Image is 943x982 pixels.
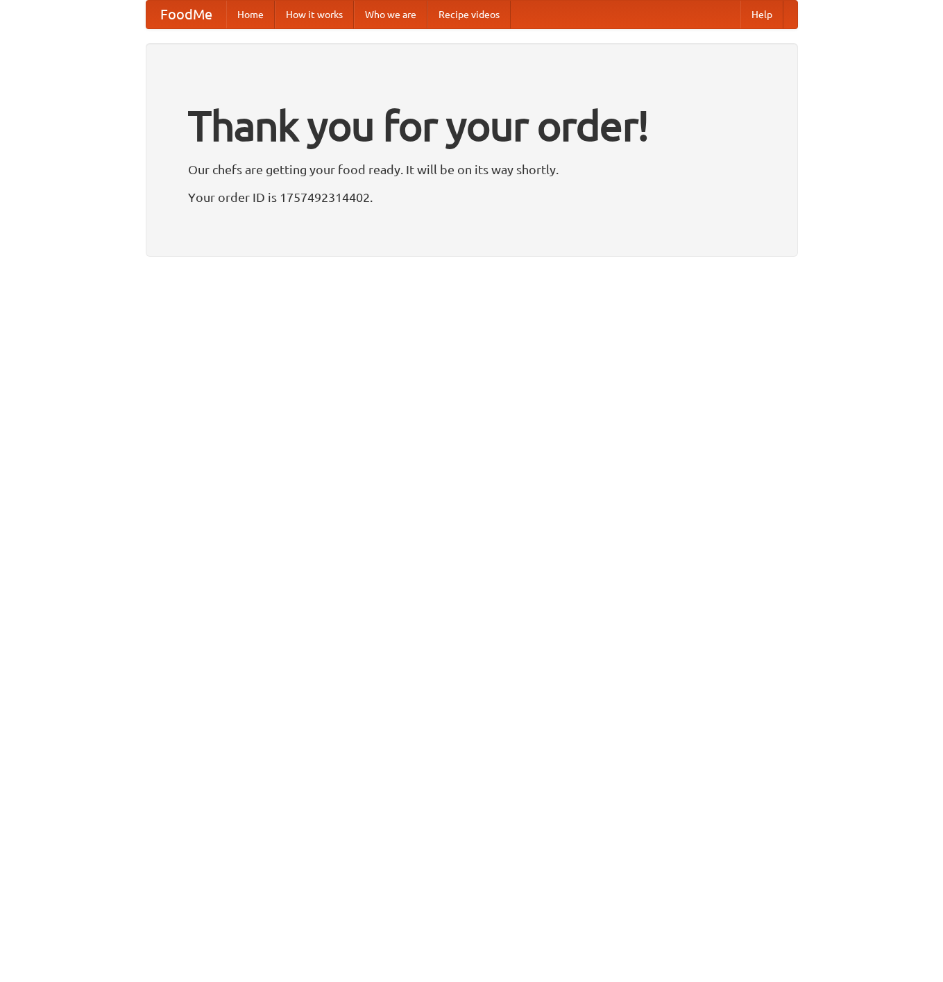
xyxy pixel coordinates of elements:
a: Recipe videos [427,1,511,28]
a: Home [226,1,275,28]
a: FoodMe [146,1,226,28]
p: Your order ID is 1757492314402. [188,187,756,208]
a: Help [740,1,783,28]
h1: Thank you for your order! [188,92,756,159]
a: Who we are [354,1,427,28]
a: How it works [275,1,354,28]
p: Our chefs are getting your food ready. It will be on its way shortly. [188,159,756,180]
